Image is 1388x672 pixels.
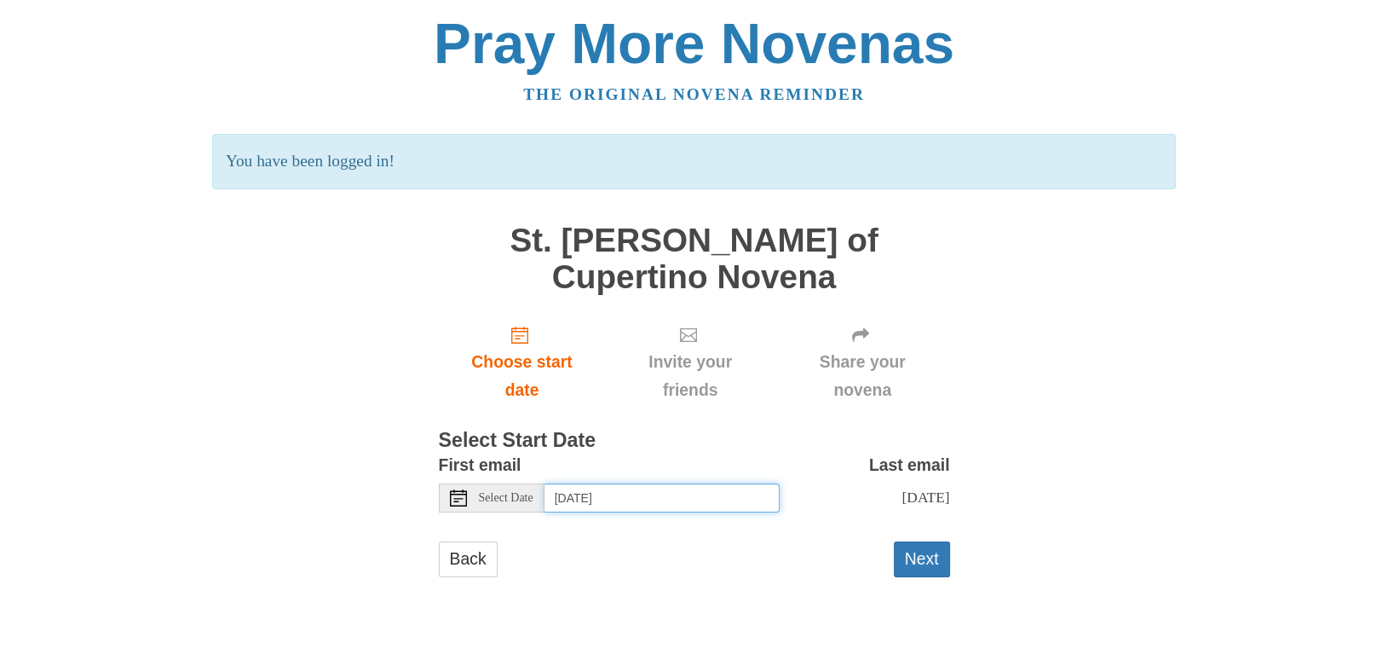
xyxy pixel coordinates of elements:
[439,430,950,452] h3: Select Start Date
[212,134,1176,189] p: You have been logged in!
[605,312,775,414] div: Click "Next" to confirm your start date first.
[523,85,865,103] a: The original novena reminder
[894,542,950,576] button: Next
[792,348,933,404] span: Share your novena
[456,348,589,404] span: Choose start date
[439,542,498,576] a: Back
[439,223,950,295] h1: St. [PERSON_NAME] of Cupertino Novena
[439,312,606,414] a: Choose start date
[439,451,521,479] label: First email
[434,12,954,75] a: Pray More Novenas
[775,312,950,414] div: Click "Next" to confirm your start date first.
[869,451,950,479] label: Last email
[479,492,533,504] span: Select Date
[622,348,757,404] span: Invite your friends
[901,489,949,506] span: [DATE]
